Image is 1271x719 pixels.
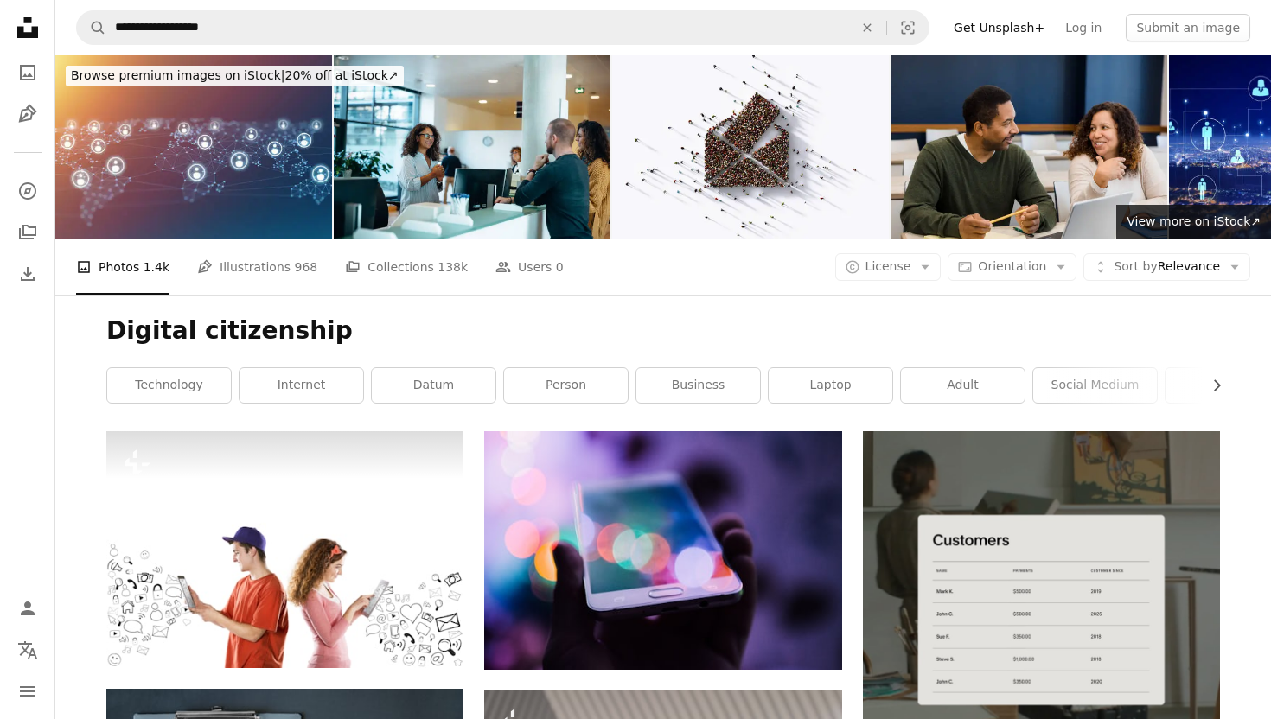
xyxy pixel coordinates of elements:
button: Menu [10,674,45,709]
button: Sort byRelevance [1083,253,1250,281]
button: Search Unsplash [77,11,106,44]
a: Download History [10,257,45,291]
a: internet [240,368,363,403]
a: Beautiful young couple with tablets is using social media [106,542,463,557]
img: Social Network Connection Icons on World Map Polygon Graphic Background with Connected Lines [55,55,332,239]
button: scroll list to the right [1201,368,1220,403]
img: person holding smartphone [484,431,841,669]
a: Get Unsplash+ [943,14,1055,41]
a: Photos [10,55,45,90]
a: person holding smartphone [484,542,841,557]
span: Browse premium images on iStock | [71,68,284,82]
a: View more on iStock↗ [1116,205,1271,239]
a: Log in / Sign up [10,591,45,626]
button: Submit an image [1126,14,1250,41]
img: Human Crowd Forming Mail Symbol on White Background [612,55,889,239]
span: License [865,259,911,273]
a: Collections [10,215,45,250]
a: laptop [769,368,892,403]
button: Orientation [948,253,1076,281]
a: adult [901,368,1025,403]
button: Language [10,633,45,667]
span: Orientation [978,259,1046,273]
span: Relevance [1114,258,1220,276]
a: Illustrations 968 [197,239,317,295]
a: business [636,368,760,403]
span: 20% off at iStock ↗ [71,68,399,82]
span: 0 [556,258,564,277]
a: Illustrations [10,97,45,131]
span: 968 [295,258,318,277]
a: Explore [10,174,45,208]
a: social medium [1033,368,1157,403]
h1: Digital citizenship [106,315,1220,347]
button: License [835,253,942,281]
img: Couple smiles and chats before evening class [891,55,1167,239]
button: Visual search [887,11,929,44]
button: Clear [848,11,886,44]
a: Users 0 [495,239,564,295]
form: Find visuals sitewide [76,10,929,45]
span: Sort by [1114,259,1157,273]
a: technology [107,368,231,403]
a: person [504,368,628,403]
a: datum [372,368,495,403]
span: 138k [438,258,468,277]
span: View more on iStock ↗ [1127,214,1261,228]
a: Log in [1055,14,1112,41]
a: Collections 138k [345,239,468,295]
img: People receiving consultation at government office [334,55,610,239]
a: Browse premium images on iStock|20% off at iStock↗ [55,55,414,97]
img: Beautiful young couple with tablets is using social media [106,431,463,668]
